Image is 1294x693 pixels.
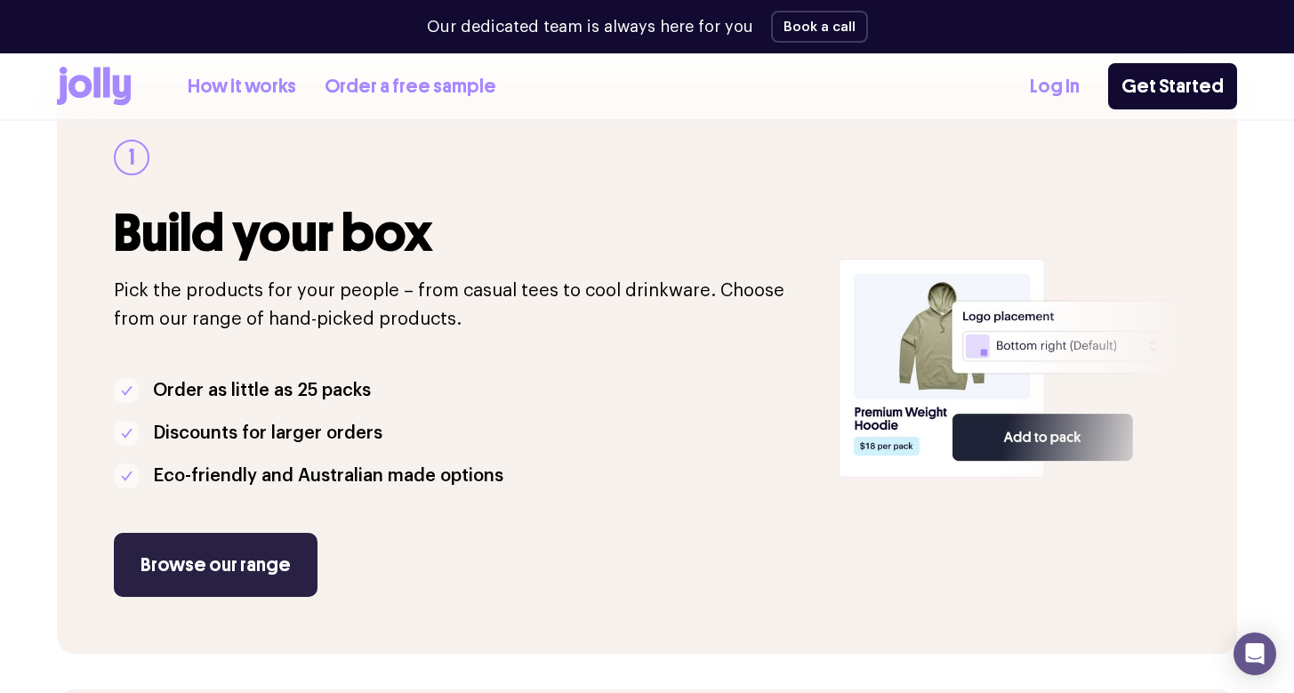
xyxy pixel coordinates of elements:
[188,72,296,101] a: How it works
[153,376,371,405] p: Order as little as 25 packs
[1108,63,1237,109] a: Get Started
[114,204,817,262] h3: Build your box
[114,140,149,175] div: 1
[1030,72,1080,101] a: Log In
[771,11,868,43] button: Book a call
[1234,633,1276,675] div: Open Intercom Messenger
[427,15,753,39] p: Our dedicated team is always here for you
[153,462,503,490] p: Eco-friendly and Australian made options
[153,419,382,447] p: Discounts for larger orders
[114,533,317,597] a: Browse our range
[325,72,496,101] a: Order a free sample
[114,277,817,334] p: Pick the products for your people – from casual tees to cool drinkware. Choose from our range of ...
